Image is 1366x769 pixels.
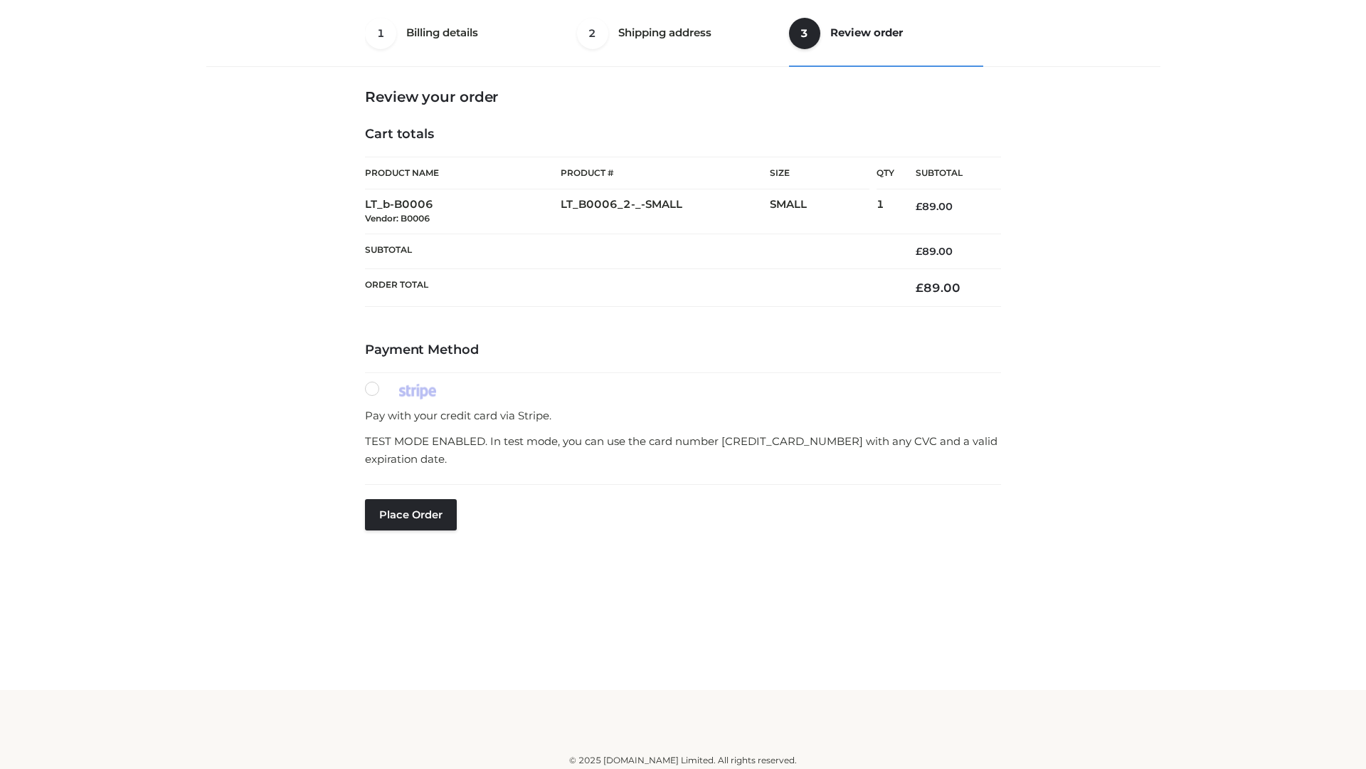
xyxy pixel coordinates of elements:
[916,200,922,213] span: £
[365,499,457,530] button: Place order
[561,189,770,234] td: LT_B0006_2-_-SMALL
[365,189,561,234] td: LT_b-B0006
[916,245,953,258] bdi: 89.00
[770,189,877,234] td: SMALL
[916,281,923,295] span: £
[916,281,960,295] bdi: 89.00
[211,753,1155,768] div: © 2025 [DOMAIN_NAME] Limited. All rights reserved.
[365,269,894,307] th: Order Total
[365,213,430,224] small: Vendor: B0006
[365,157,561,189] th: Product Name
[894,157,1001,189] th: Subtotal
[770,157,869,189] th: Size
[365,432,1001,469] p: TEST MODE ENABLED. In test mode, you can use the card number [CREDIT_CARD_NUMBER] with any CVC an...
[365,234,894,268] th: Subtotal
[916,245,922,258] span: £
[561,157,770,189] th: Product #
[916,200,953,213] bdi: 89.00
[877,189,894,234] td: 1
[365,127,1001,142] h4: Cart totals
[365,88,1001,105] h3: Review your order
[365,407,1001,425] p: Pay with your credit card via Stripe.
[877,157,894,189] th: Qty
[365,342,1001,358] h4: Payment Method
